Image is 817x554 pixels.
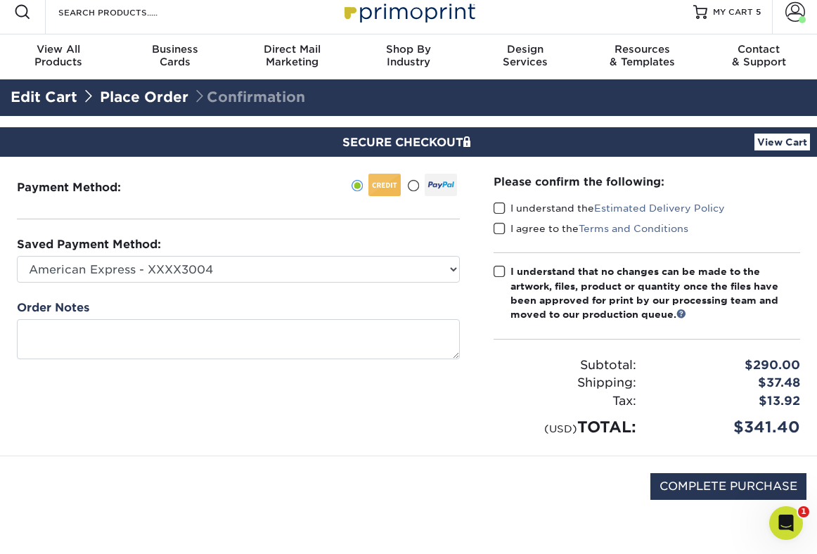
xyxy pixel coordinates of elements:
[647,374,811,392] div: $37.48
[342,136,475,149] span: SECURE CHECKOUT
[754,134,810,150] a: View Cart
[510,264,800,322] div: I understand that no changes can be made to the artwork, files, product or quantity once the file...
[11,473,81,515] img: DigiCert Secured Site Seal
[700,43,817,68] div: & Support
[584,43,700,56] span: Resources
[647,392,811,411] div: $13.92
[494,201,725,215] label: I understand the
[650,473,806,500] input: COMPLETE PURCHASE
[594,202,725,214] a: Estimated Delivery Policy
[483,374,647,392] div: Shipping:
[467,43,584,68] div: Services
[11,89,77,105] a: Edit Cart
[579,223,688,234] a: Terms and Conditions
[584,43,700,68] div: & Templates
[584,34,700,79] a: Resources& Templates
[350,34,467,79] a: Shop ByIndustry
[769,506,803,540] iframe: Intercom live chat
[483,416,647,439] div: TOTAL:
[233,43,350,68] div: Marketing
[483,392,647,411] div: Tax:
[117,43,233,56] span: Business
[100,89,188,105] a: Place Order
[233,34,350,79] a: Direct MailMarketing
[494,221,688,236] label: I agree to the
[713,6,753,18] span: MY CART
[57,4,194,20] input: SEARCH PRODUCTS.....
[17,181,150,194] h3: Payment Method:
[647,416,811,439] div: $341.40
[117,34,233,79] a: BusinessCards
[17,299,89,316] label: Order Notes
[483,356,647,375] div: Subtotal:
[494,174,800,190] div: Please confirm the following:
[798,506,809,517] span: 1
[467,43,584,56] span: Design
[350,43,467,68] div: Industry
[647,356,811,375] div: $290.00
[17,236,161,253] label: Saved Payment Method:
[544,423,577,434] small: (USD)
[756,7,761,17] span: 5
[700,43,817,56] span: Contact
[700,34,817,79] a: Contact& Support
[467,34,584,79] a: DesignServices
[233,43,350,56] span: Direct Mail
[350,43,467,56] span: Shop By
[117,43,233,68] div: Cards
[193,89,305,105] span: Confirmation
